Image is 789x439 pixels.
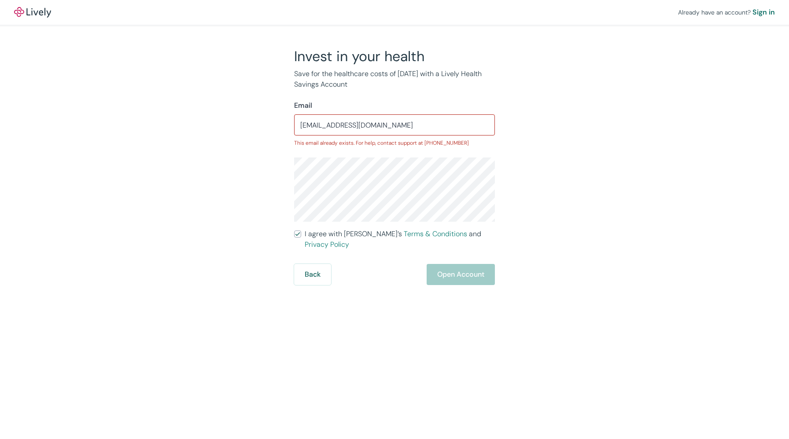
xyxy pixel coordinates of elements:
[305,240,349,249] a: Privacy Policy
[14,7,51,18] img: Lively
[294,139,495,147] p: This email already exists. For help, contact support at [PHONE_NUMBER]
[404,229,467,238] a: Terms & Conditions
[678,7,775,18] div: Already have an account?
[294,69,495,90] p: Save for the healthcare costs of [DATE] with a Lively Health Savings Account
[752,7,775,18] a: Sign in
[294,48,495,65] h2: Invest in your health
[294,100,312,111] label: Email
[305,229,495,250] span: I agree with [PERSON_NAME]’s and
[294,264,331,285] button: Back
[14,7,51,18] a: LivelyLively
